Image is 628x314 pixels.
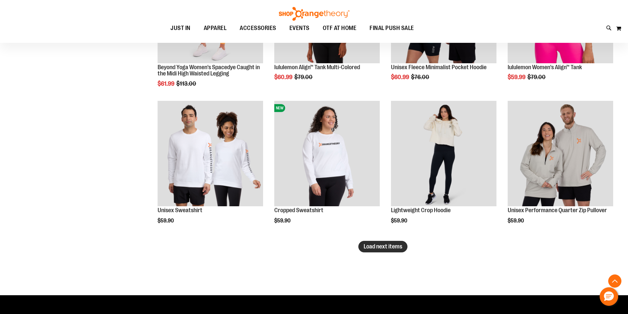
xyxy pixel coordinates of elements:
span: NEW [274,104,285,112]
span: $60.99 [391,74,410,80]
button: Hello, have a question? Let’s chat. [600,287,618,306]
div: product [271,98,383,241]
a: JUST IN [164,21,197,36]
a: EVENTS [283,21,316,36]
span: $59.90 [158,218,175,224]
a: Beyond Yoga Women's Spacedye Caught in the Midi High Waisted Legging [158,64,260,77]
span: EVENTS [289,21,310,36]
span: $59.99 [508,74,526,80]
a: lululemon Align™ Tank Multi-Colored [274,64,360,71]
div: product [504,98,616,241]
span: Load next items [364,243,402,250]
a: Lightweight Crop Hoodie [391,207,451,214]
a: OTF AT HOME [316,21,363,36]
a: Cropped Sweatshirt [274,207,323,214]
a: Lightweight Crop Hoodie [391,101,496,207]
span: $61.99 [158,80,175,87]
a: Unisex Sweatshirt [158,101,263,207]
span: FINAL PUSH SALE [370,21,414,36]
span: $113.00 [176,80,197,87]
div: product [388,98,500,241]
a: ACCESSORIES [233,21,283,36]
a: FINAL PUSH SALE [363,21,421,36]
span: $59.90 [508,218,525,224]
span: ACCESSORIES [240,21,276,36]
a: Unisex Performance Quarter Zip Pullover [508,207,607,214]
img: Unisex Sweatshirt [158,101,263,206]
img: Shop Orangetheory [278,7,350,21]
a: lululemon Women's Align™ Tank [508,64,582,71]
span: $79.00 [294,74,314,80]
img: Unisex Performance Quarter Zip Pullover [508,101,613,206]
a: Unisex Sweatshirt [158,207,202,214]
span: $59.90 [391,218,408,224]
span: $59.90 [274,218,291,224]
img: Front of 2024 Q3 Balanced Basic Womens Cropped Sweatshirt [274,101,380,206]
div: product [154,98,266,241]
button: Back To Top [608,274,621,288]
a: APPAREL [197,21,233,36]
span: APPAREL [204,21,227,36]
a: Unisex Fleece Minimalist Pocket Hoodie [391,64,487,71]
span: $76.00 [411,74,430,80]
a: Unisex Performance Quarter Zip Pullover [508,101,613,207]
span: JUST IN [170,21,191,36]
a: Front of 2024 Q3 Balanced Basic Womens Cropped SweatshirtNEW [274,101,380,207]
span: $60.99 [274,74,293,80]
span: $79.00 [527,74,547,80]
span: OTF AT HOME [323,21,357,36]
img: Lightweight Crop Hoodie [391,101,496,206]
button: Load next items [358,241,407,252]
